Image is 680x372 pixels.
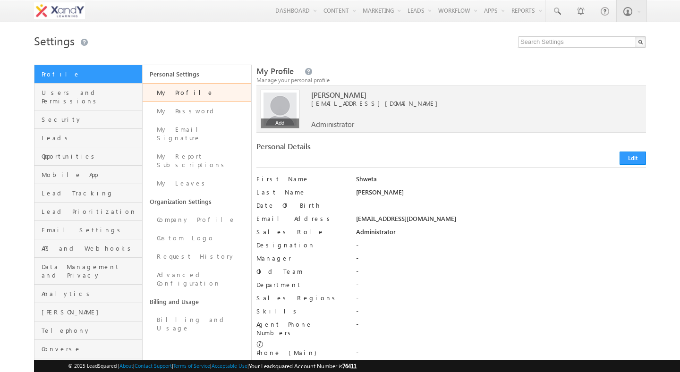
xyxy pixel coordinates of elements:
a: Telephony [34,321,142,340]
a: My Email Signature [143,120,251,147]
label: Skills [256,307,346,315]
label: Email Address [256,214,346,223]
div: [PERSON_NAME] [356,188,646,201]
span: My Profile [256,66,294,76]
a: Converse [34,340,142,358]
a: About [119,363,133,369]
a: Lead Tracking [34,184,142,203]
a: Security [34,110,142,129]
a: [PERSON_NAME] [34,303,142,321]
a: Lead Prioritization [34,203,142,221]
a: Data Management and Privacy [34,258,142,285]
a: Analytics [34,285,142,303]
span: Your Leadsquared Account Number is [249,363,357,370]
span: Email Settings [42,226,140,234]
span: Security [42,115,140,124]
label: First Name [256,175,346,183]
label: Sales Role [256,228,346,236]
span: Leads [42,134,140,142]
span: Administrator [311,120,354,128]
span: API and Webhooks [42,244,140,253]
span: Users and Permissions [42,88,140,105]
div: - [356,241,646,254]
button: Edit [620,152,646,165]
span: Converse [42,345,140,353]
a: Advanced Configuration [143,266,251,293]
a: Opportunities [34,147,142,166]
a: API and Webhooks [34,239,142,258]
span: Analytics [42,289,140,298]
a: Users and Permissions [34,84,142,110]
div: - [356,280,646,294]
label: Sales Regions [256,294,346,302]
img: Custom Logo [34,2,85,19]
span: [EMAIL_ADDRESS][DOMAIN_NAME] [311,99,623,108]
a: My Profile [143,83,251,102]
div: - [356,307,646,320]
label: Last Name [256,188,346,196]
a: Email Settings [34,221,142,239]
label: Phone (Main) [256,348,346,357]
a: Mobile App [34,166,142,184]
a: Custom Logo [143,229,251,247]
div: Manage your personal profile [256,76,646,85]
span: Settings [34,33,75,48]
div: Administrator [356,228,646,241]
span: Data Management and Privacy [42,262,140,279]
label: Old Team [256,267,346,276]
div: Personal Details [256,142,446,155]
span: 76411 [342,363,357,370]
div: Shweta [356,175,646,188]
span: Lead Prioritization [42,207,140,216]
a: My Password [143,102,251,120]
div: - [356,267,646,280]
div: - [356,294,646,307]
span: [PERSON_NAME] [42,308,140,316]
label: Designation [256,241,346,249]
a: Billing and Usage [143,311,251,338]
a: Terms of Service [173,363,210,369]
a: Billing and Usage [143,293,251,311]
span: © 2025 LeadSquared | | | | | [68,362,357,371]
a: Contact Support [135,363,172,369]
a: Personal Settings [143,65,251,83]
a: Request History [143,247,251,266]
span: [PERSON_NAME] [311,91,623,99]
label: Date Of Birth [256,201,346,210]
span: Profile [42,70,140,78]
span: Opportunities [42,152,140,161]
input: Search Settings [518,36,646,48]
div: - [356,254,646,267]
a: Leads [34,129,142,147]
a: My Report Subscriptions [143,147,251,174]
label: Agent Phone Numbers [256,320,346,337]
a: Profile [34,65,142,84]
a: Acceptable Use [212,363,247,369]
span: Mobile App [42,170,140,179]
label: Department [256,280,346,289]
a: My Leaves [143,174,251,193]
label: Manager [256,254,346,262]
a: Company Profile [143,211,251,229]
a: Organization Settings [143,193,251,211]
span: Telephony [42,326,140,335]
span: Lead Tracking [42,189,140,197]
div: - [356,348,646,362]
div: - [356,320,646,333]
div: [EMAIL_ADDRESS][DOMAIN_NAME] [356,214,646,228]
